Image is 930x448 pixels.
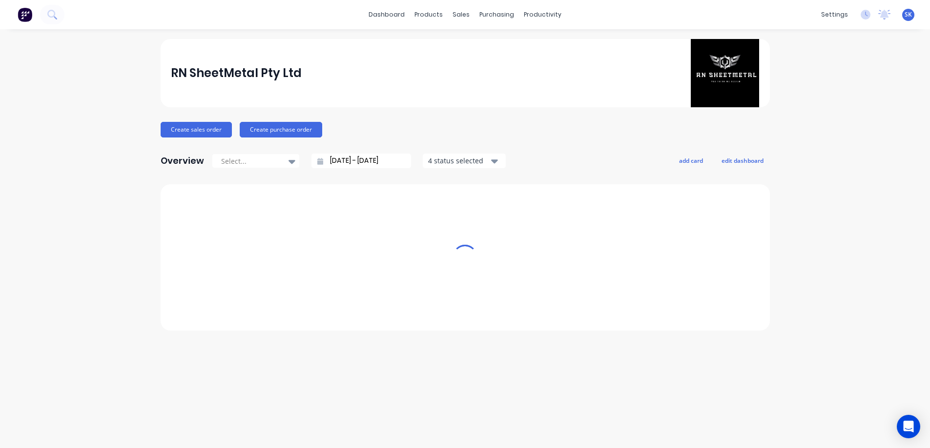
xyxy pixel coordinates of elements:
[519,7,566,22] div: productivity
[715,154,770,167] button: edit dashboard
[816,7,853,22] div: settings
[905,10,912,19] span: SK
[448,7,475,22] div: sales
[673,154,709,167] button: add card
[18,7,32,22] img: Factory
[897,415,920,438] div: Open Intercom Messenger
[428,156,490,166] div: 4 status selected
[171,63,302,83] div: RN SheetMetal Pty Ltd
[475,7,519,22] div: purchasing
[691,39,759,107] img: RN SheetMetal Pty Ltd
[364,7,410,22] a: dashboard
[161,151,204,171] div: Overview
[240,122,322,137] button: Create purchase order
[161,122,232,137] button: Create sales order
[410,7,448,22] div: products
[423,154,506,168] button: 4 status selected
